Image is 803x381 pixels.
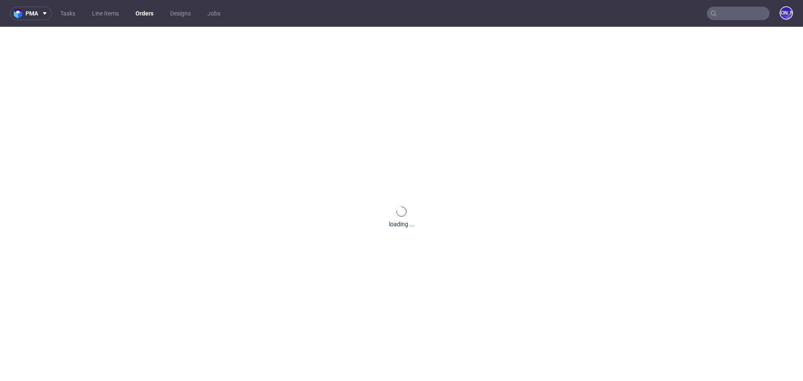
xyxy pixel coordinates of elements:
a: Tasks [55,7,80,20]
span: pma [26,10,38,16]
a: Line Items [87,7,124,20]
figcaption: [PERSON_NAME] [780,7,792,19]
button: pma [10,7,52,20]
div: loading ... [389,220,414,228]
a: Jobs [202,7,225,20]
a: Designs [165,7,196,20]
a: Orders [130,7,159,20]
img: logo [14,9,26,18]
